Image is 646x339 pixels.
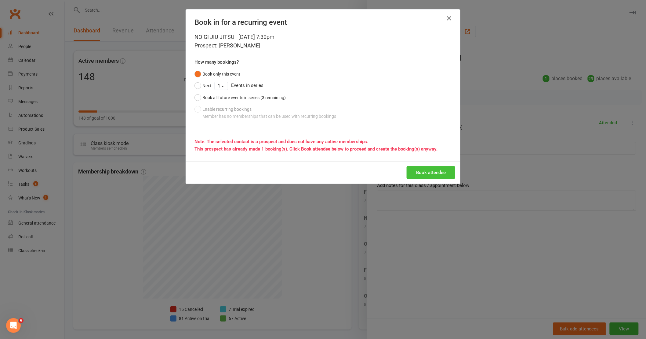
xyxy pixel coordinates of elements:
[194,145,452,153] div: This prospect has already made 1 booking(s). Click Book attendee below to proceed and create the ...
[194,33,452,50] div: NO-GI JIU JITSU - [DATE] 7:30pm Prospect: [PERSON_NAME]
[194,80,211,91] button: Next
[407,166,455,179] button: Book attendee
[194,138,452,145] div: Note: The selected contact is a prospect and does not have any active memberships.
[194,68,240,80] button: Book only this event
[6,318,21,333] iframe: Intercom live chat
[194,92,286,103] button: Book all future events in series (3 remaining)
[194,80,452,91] div: Events in series
[444,13,454,23] button: Close
[194,58,239,66] label: How many bookings?
[19,318,24,323] span: 6
[194,18,452,27] h4: Book in for a recurring event
[202,94,286,101] div: Book all future events in series (3 remaining)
